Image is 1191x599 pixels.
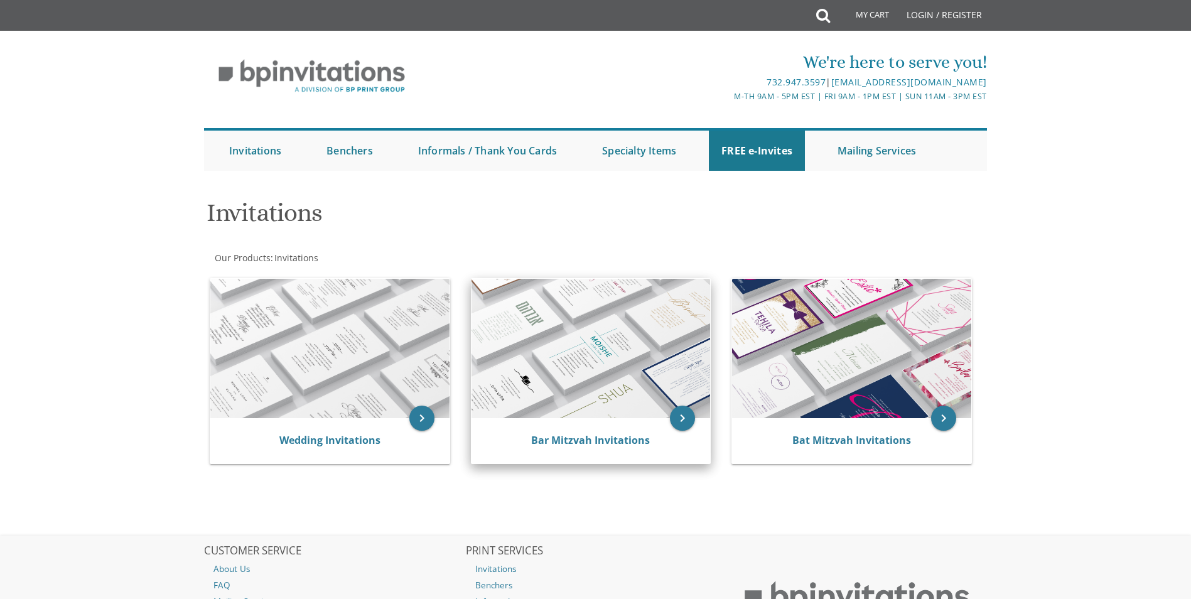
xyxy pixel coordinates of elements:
[204,577,464,593] a: FAQ
[531,433,650,447] a: Bar Mitzvah Invitations
[466,50,987,75] div: We're here to serve you!
[406,131,569,171] a: Informals / Thank You Cards
[466,90,987,103] div: M-Th 9am - 5pm EST | Fri 9am - 1pm EST | Sun 11am - 3pm EST
[709,131,805,171] a: FREE e-Invites
[314,131,385,171] a: Benchers
[792,433,911,447] a: Bat Mitzvah Invitations
[204,561,464,577] a: About Us
[204,545,464,558] h2: CUSTOMER SERVICE
[409,406,434,431] a: keyboard_arrow_right
[466,561,726,577] a: Invitations
[732,279,971,418] img: Bat Mitzvah Invitations
[274,252,318,264] span: Invitations
[767,76,826,88] a: 732.947.3597
[825,131,929,171] a: Mailing Services
[213,252,271,264] a: Our Products
[217,131,294,171] a: Invitations
[273,252,318,264] a: Invitations
[279,433,380,447] a: Wedding Invitations
[831,76,987,88] a: [EMAIL_ADDRESS][DOMAIN_NAME]
[829,1,898,33] a: My Cart
[466,577,726,593] a: Benchers
[472,279,711,418] img: Bar Mitzvah Invitations
[204,252,596,264] div: :
[931,406,956,431] a: keyboard_arrow_right
[466,75,987,90] div: |
[466,545,726,558] h2: PRINT SERVICES
[590,131,689,171] a: Specialty Items
[204,50,419,102] img: BP Invitation Loft
[207,199,719,236] h1: Invitations
[670,406,695,431] a: keyboard_arrow_right
[210,279,450,418] img: Wedding Invitations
